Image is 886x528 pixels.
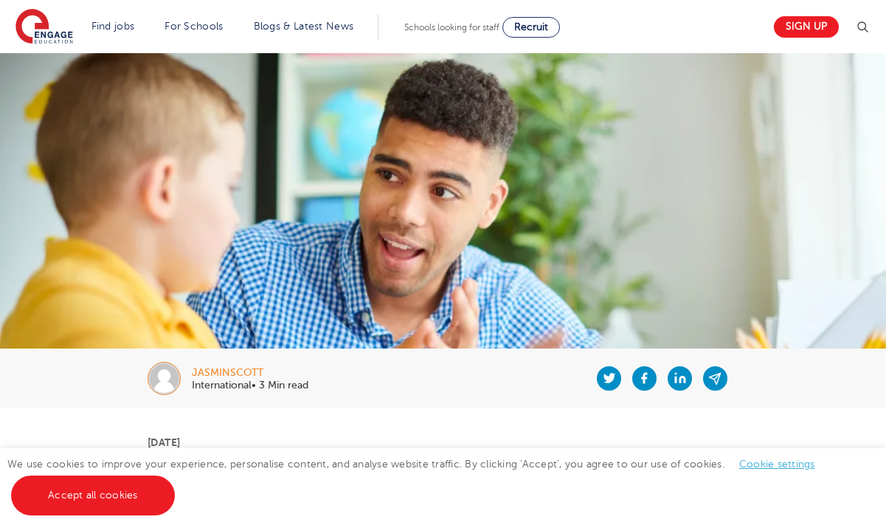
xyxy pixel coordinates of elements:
[739,459,815,470] a: Cookie settings
[254,21,354,32] a: Blogs & Latest News
[15,9,73,46] img: Engage Education
[774,16,839,38] a: Sign up
[502,17,560,38] a: Recruit
[404,22,499,32] span: Schools looking for staff
[7,459,830,501] span: We use cookies to improve your experience, personalise content, and analyse website traffic. By c...
[514,21,548,32] span: Recruit
[148,437,747,448] p: [DATE]
[11,476,175,515] a: Accept all cookies
[91,21,135,32] a: Find jobs
[165,21,223,32] a: For Schools
[192,368,308,378] div: jasminscott
[192,380,308,391] p: International• 3 Min read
